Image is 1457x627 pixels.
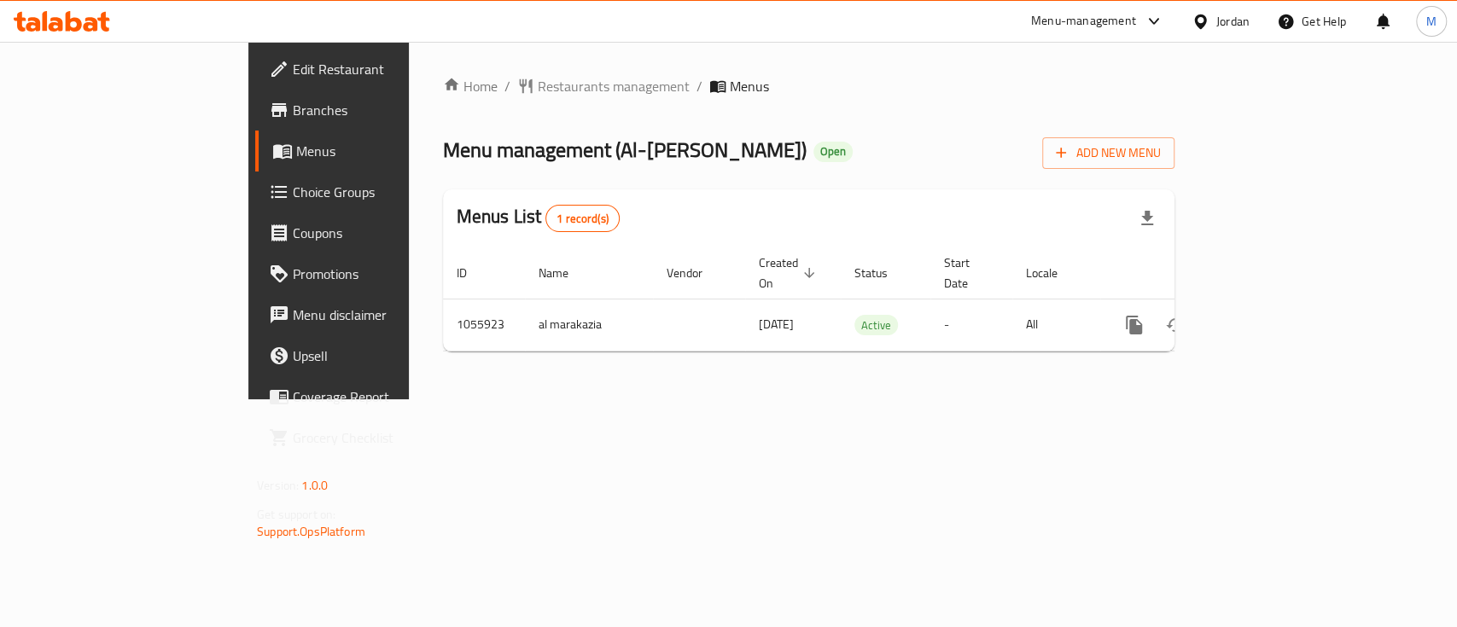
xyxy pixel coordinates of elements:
a: Coverage Report [255,376,492,417]
li: / [696,76,702,96]
span: Status [854,263,910,283]
div: Export file [1127,198,1168,239]
span: Menu management ( Al-[PERSON_NAME] ) [443,131,807,169]
span: Restaurants management [538,76,690,96]
span: Promotions [293,264,478,284]
a: Menu disclaimer [255,294,492,335]
span: ID [457,263,489,283]
span: M [1426,12,1437,31]
td: al marakazia [525,299,653,351]
td: All [1012,299,1100,351]
div: Jordan [1216,12,1250,31]
nav: breadcrumb [443,76,1174,96]
span: Upsell [293,345,478,366]
span: [DATE] [759,313,794,335]
span: Menus [296,141,478,161]
span: Get support on: [257,503,335,525]
span: 1 record(s) [546,211,619,227]
span: 1.0.0 [301,474,328,496]
a: Coupons [255,212,492,253]
button: Change Status [1155,305,1196,345]
a: Branches [255,90,492,131]
button: more [1114,305,1155,345]
span: Grocery Checklist [293,427,478,448]
a: Edit Restaurant [255,49,492,90]
a: Upsell [255,335,492,376]
span: Vendor [667,263,725,283]
span: Locale [1026,263,1080,283]
span: Start Date [944,253,992,293]
h2: Menus List [457,204,620,232]
div: Menu-management [1031,11,1136,32]
li: / [504,76,510,96]
span: Coverage Report [293,386,478,407]
td: - [930,299,1012,351]
span: Name [539,263,591,283]
div: Open [813,142,853,162]
a: Promotions [255,253,492,294]
div: Total records count [545,205,620,232]
a: Choice Groups [255,171,492,212]
a: Menus [255,131,492,171]
span: Add New Menu [1056,142,1161,164]
span: Edit Restaurant [293,59,478,79]
a: Grocery Checklist [255,417,492,458]
table: enhanced table [443,247,1291,351]
span: Choice Groups [293,182,478,202]
a: Restaurants management [517,76,690,96]
span: Open [813,144,853,159]
span: Version: [257,474,299,496]
a: Support.OpsPlatform [257,520,365,543]
span: Branches [293,100,478,120]
span: Menus [730,76,769,96]
th: Actions [1100,247,1291,299]
span: Coupons [293,223,478,243]
span: Active [854,316,898,335]
button: Add New Menu [1042,137,1174,169]
div: Active [854,315,898,335]
span: Menu disclaimer [293,305,478,325]
span: Created On [759,253,820,293]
